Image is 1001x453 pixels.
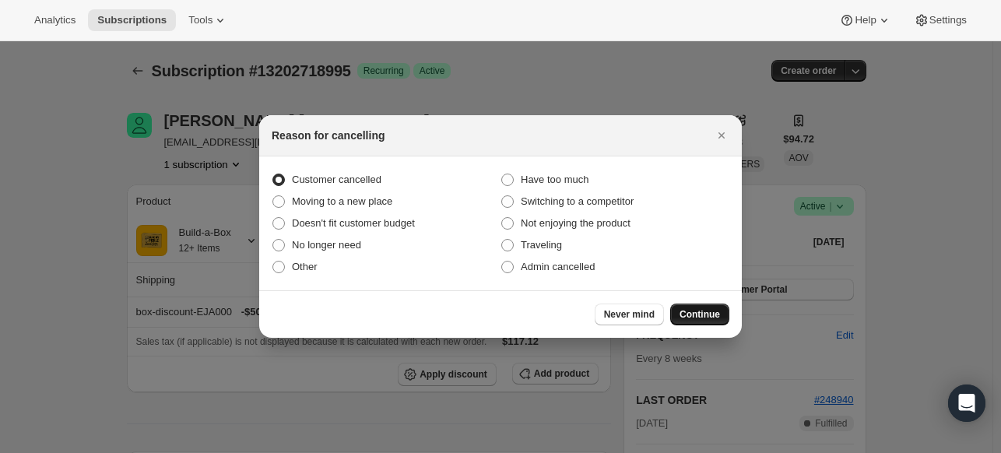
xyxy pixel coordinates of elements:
[604,308,655,321] span: Never mind
[830,9,901,31] button: Help
[904,9,976,31] button: Settings
[948,385,985,422] div: Open Intercom Messenger
[521,261,595,272] span: Admin cancelled
[292,217,415,229] span: Doesn't fit customer budget
[595,304,664,325] button: Never mind
[292,239,361,251] span: No longer need
[34,14,76,26] span: Analytics
[292,261,318,272] span: Other
[711,125,732,146] button: Close
[272,128,385,143] h2: Reason for cancelling
[929,14,967,26] span: Settings
[188,14,212,26] span: Tools
[521,217,630,229] span: Not enjoying the product
[670,304,729,325] button: Continue
[292,174,381,185] span: Customer cancelled
[88,9,176,31] button: Subscriptions
[680,308,720,321] span: Continue
[521,195,634,207] span: Switching to a competitor
[25,9,85,31] button: Analytics
[97,14,167,26] span: Subscriptions
[292,195,392,207] span: Moving to a new place
[855,14,876,26] span: Help
[179,9,237,31] button: Tools
[521,174,588,185] span: Have too much
[521,239,562,251] span: Traveling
